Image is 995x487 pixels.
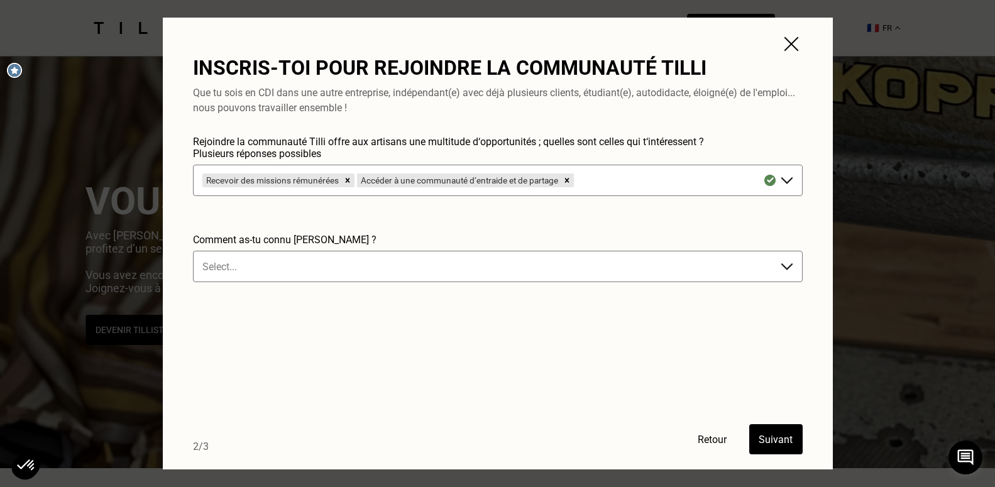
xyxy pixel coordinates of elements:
img: Valid interestedIn icon [762,173,778,188]
div: Recevoir des missions rémunérées [202,173,341,187]
div: Remove Recevoir des missions rémunérées [341,173,355,187]
h3: Inscris-toi pour rejoindre la communauté Tilli [193,55,742,80]
button: Retour [686,424,739,454]
img: Dropdown Arrow [779,259,794,274]
p: 2/ 3 [193,439,209,454]
button: Suivant [749,424,803,454]
span: Comment as-tu connu [PERSON_NAME] ? [193,234,377,246]
span: Plusieurs réponses possibles [193,148,321,160]
p: Que tu sois en CDI dans une autre entreprise, indépendant(e) avec déjà plusieurs clients, étudian... [193,85,803,116]
div: Remove Accéder à une communauté d’entraide et de partage [560,173,574,187]
img: Dropdown Arrow [779,173,794,188]
div: Accéder à une communauté d’entraide et de partage [357,173,560,187]
span: Rejoindre la communauté Tilli offre aux artisans une multitude d‘opportunités ; quelles sont cell... [193,136,704,148]
img: yfpchv6kUof5kU+b2+COW3SZHf40Uof50U+b0Pyt9CfgAAAAAAAAAAQINPEo8Pimk+iwEAAAAASUVORK5CYII= [780,33,803,55]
